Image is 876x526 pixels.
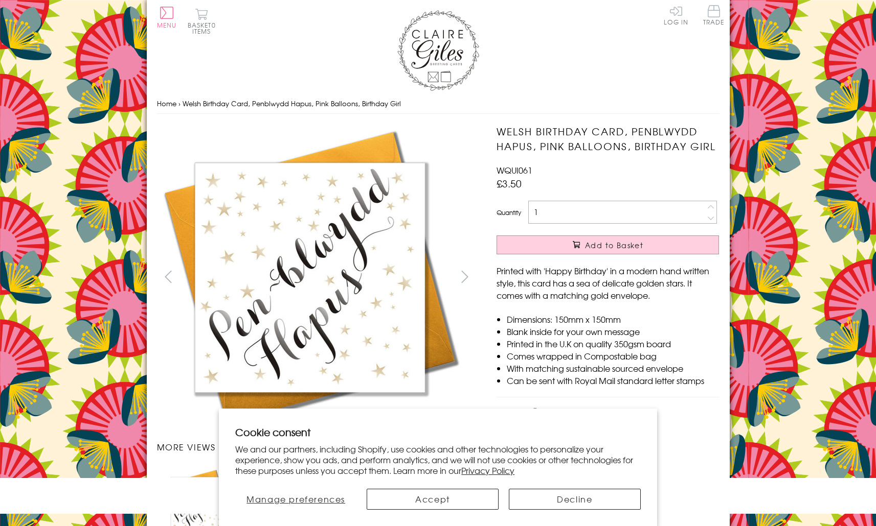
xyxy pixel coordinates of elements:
button: Menu [157,7,177,28]
p: Printed with 'Happy Birthday' in a modern hand written style, this card has a sea of delicate gol... [497,265,719,301]
span: £3.50 [497,176,522,190]
li: Dimensions: 150mm x 150mm [507,313,719,325]
span: Welsh Birthday Card, Penblwydd Hapus, Pink Balloons, Birthday Girl [183,99,401,108]
img: Claire Giles Greetings Cards [397,10,479,91]
img: Welsh Birthday Card, Penblwydd Hapus, Pink Balloons, Birthday Girl [157,124,464,431]
span: WQUI061 [497,164,532,176]
span: 0 items [192,20,216,36]
a: Trade [703,5,725,27]
button: Add to Basket [497,235,719,254]
nav: breadcrumbs [157,93,720,114]
li: Printed in the U.K on quality 350gsm board [507,338,719,350]
span: Menu [157,20,177,30]
button: prev [157,265,180,288]
li: With matching sustainable sourced envelope [507,362,719,374]
button: next [453,265,476,288]
label: Quantity [497,208,521,217]
a: Privacy Policy [461,464,514,476]
button: Decline [509,489,641,510]
h2: Cookie consent [235,425,641,439]
button: Basket0 items [188,8,216,34]
p: We and our partners, including Shopify, use cookies and other technologies to personalize your ex... [235,444,641,475]
li: Can be sent with Royal Mail standard letter stamps [507,374,719,387]
h3: More views [157,441,477,453]
a: Home [157,99,176,108]
span: Add to Basket [585,240,643,250]
span: Manage preferences [246,493,345,505]
li: Blank inside for your own message [507,325,719,338]
span: Trade [703,5,725,25]
button: Manage preferences [235,489,356,510]
button: Accept [367,489,499,510]
a: Log In [664,5,688,25]
h1: Welsh Birthday Card, Penblwydd Hapus, Pink Balloons, Birthday Girl [497,124,719,154]
li: Comes wrapped in Compostable bag [507,350,719,362]
span: › [178,99,181,108]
